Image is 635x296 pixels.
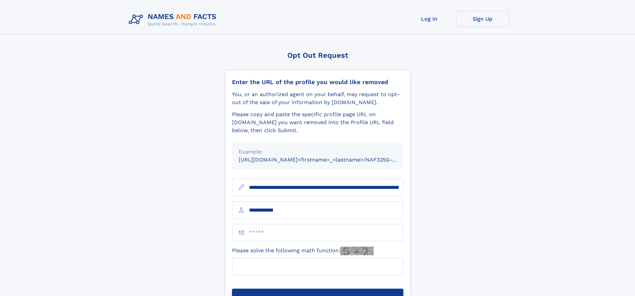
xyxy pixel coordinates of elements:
label: Please solve the following math function: [232,247,374,255]
div: Please copy and paste the specific profile page URL on [DOMAIN_NAME] you want removed into the Pr... [232,110,403,134]
img: Logo Names and Facts [126,11,222,29]
div: Enter the URL of the profile you would like removed [232,78,403,86]
div: Opt Out Request [225,51,410,59]
a: Sign Up [456,11,509,27]
a: Log In [403,11,456,27]
div: Example: [239,148,397,156]
small: [URL][DOMAIN_NAME]<firstname>_<lastname>/NAF325G-xxxxxxxx [239,157,416,163]
div: You, or an authorized agent on your behalf, may request to opt-out of the sale of your informatio... [232,90,403,106]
